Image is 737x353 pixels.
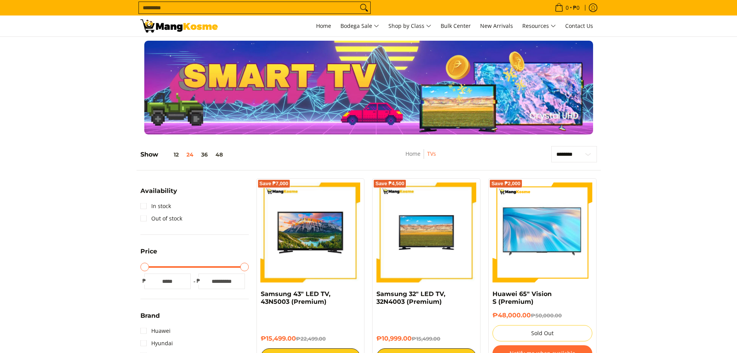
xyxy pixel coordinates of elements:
h6: ₱10,999.00 [376,335,476,343]
a: Huawei 65" Vision S (Premium) [492,290,552,305]
summary: Open [140,248,157,260]
a: Shop by Class [385,15,435,36]
img: samsung-43-inch-led-tv-full-view- mang-kosme [261,183,361,282]
span: Bulk Center [441,22,471,29]
span: Contact Us [565,22,593,29]
h6: ₱15,499.00 [261,335,361,343]
span: • [552,3,582,12]
a: Home [405,150,421,157]
a: Bodega Sale [337,15,383,36]
span: Brand [140,313,160,319]
del: ₱22,499.00 [296,336,326,342]
img: samsung-32-inch-led-tv-full-view-mang-kosme [376,183,476,282]
a: Hyundai [140,337,173,350]
button: 24 [183,152,197,158]
h6: ₱48,000.00 [492,312,592,319]
span: ₱ [195,277,202,285]
span: Availability [140,188,177,194]
a: Resources [518,15,560,36]
a: Huawei [140,325,171,337]
span: Save ₱4,500 [375,181,404,186]
button: 48 [212,152,227,158]
img: huawei-s-65-inch-4k-lcd-display-tv-full-view-mang-kosme [492,186,592,278]
a: TVs [427,150,436,157]
span: Home [316,22,331,29]
span: Save ₱7,000 [260,181,289,186]
span: Bodega Sale [340,21,379,31]
span: 0 [564,5,570,10]
span: Save ₱2,000 [491,181,520,186]
a: Home [312,15,335,36]
a: In stock [140,200,171,212]
span: Shop by Class [388,21,431,31]
button: Sold Out [492,325,592,341]
summary: Open [140,313,160,325]
span: New Arrivals [480,22,513,29]
nav: Main Menu [226,15,597,36]
h5: Show [140,151,227,158]
nav: Breadcrumbs [362,149,480,167]
span: ₱0 [572,5,581,10]
summary: Open [140,188,177,200]
button: 12 [158,152,183,158]
del: ₱15,499.00 [412,336,440,342]
span: Price [140,248,157,255]
span: Resources [522,21,556,31]
a: Out of stock [140,212,182,225]
a: Bulk Center [437,15,475,36]
a: Samsung 43" LED TV, 43N5003 (Premium) [261,290,330,305]
span: ₱ [140,277,148,285]
a: New Arrivals [476,15,517,36]
del: ₱50,000.00 [531,312,562,319]
a: Samsung 32" LED TV, 32N4003 (Premium) [376,290,445,305]
img: TVs - Premium Television Brands l Mang Kosme [140,19,218,33]
button: 36 [197,152,212,158]
a: Contact Us [561,15,597,36]
button: Search [358,2,370,14]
